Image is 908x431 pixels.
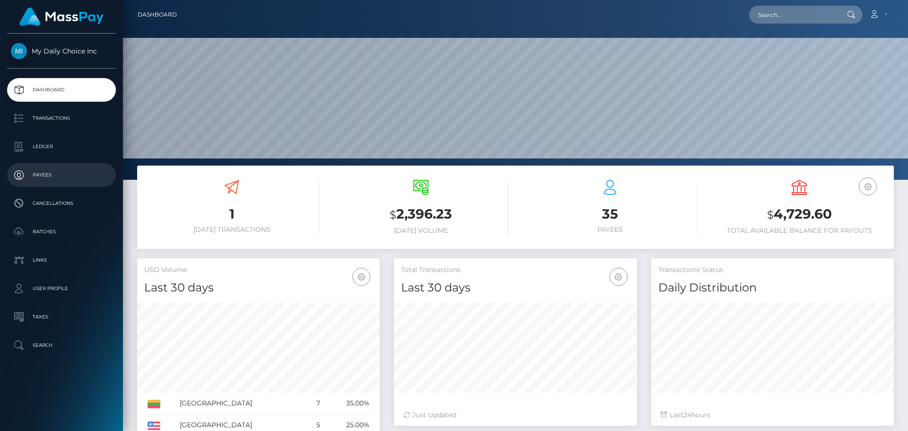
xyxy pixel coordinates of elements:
[11,111,112,125] p: Transactions
[7,305,116,329] a: Taxes
[7,163,116,187] a: Payees
[333,227,508,235] h6: [DATE] Volume
[401,280,629,296] h4: Last 30 days
[144,205,319,223] h3: 1
[333,205,508,224] h3: 2,396.23
[683,411,691,419] span: 24
[11,310,112,324] p: Taxes
[148,400,160,408] img: LT.png
[658,265,887,275] h5: Transactions Status
[11,43,27,59] img: My Daily Choice Inc
[11,225,112,239] p: Batches
[767,208,774,221] small: $
[401,265,629,275] h5: Total Transactions
[11,338,112,352] p: Search
[7,135,116,158] a: Ledger
[390,208,396,221] small: $
[144,280,373,296] h4: Last 30 days
[176,393,306,414] td: [GEOGRAPHIC_DATA]
[7,106,116,130] a: Transactions
[11,168,112,182] p: Payees
[11,281,112,296] p: User Profile
[712,205,887,224] h3: 4,729.60
[7,277,116,300] a: User Profile
[144,226,319,234] h6: [DATE] Transactions
[712,227,887,235] h6: Total Available Balance for Payouts
[7,334,116,357] a: Search
[144,265,373,275] h5: USD Volume
[658,280,887,296] h4: Daily Distribution
[403,410,627,420] div: Just Updated
[138,5,177,25] a: Dashboard
[323,393,373,414] td: 35.00%
[148,422,160,430] img: US.png
[7,220,116,244] a: Batches
[306,393,323,414] td: 7
[11,196,112,211] p: Cancellations
[7,192,116,215] a: Cancellations
[19,8,104,26] img: MassPay Logo
[661,410,884,420] div: Last hours
[749,6,838,24] input: Search...
[523,205,698,223] h3: 35
[7,47,116,55] span: My Daily Choice Inc
[7,78,116,102] a: Dashboard
[11,253,112,267] p: Links
[523,226,698,234] h6: Payees
[7,248,116,272] a: Links
[11,83,112,97] p: Dashboard
[11,140,112,154] p: Ledger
